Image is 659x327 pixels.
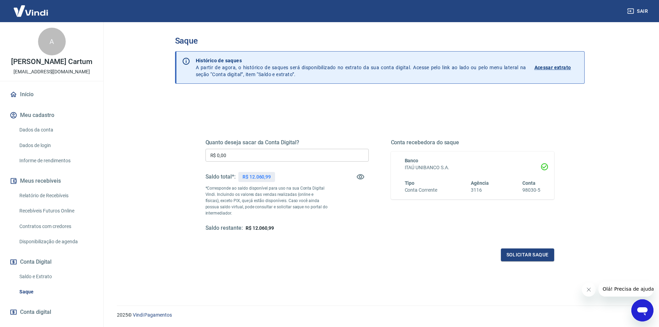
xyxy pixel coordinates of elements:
[17,204,95,218] a: Recebíveis Futuros Online
[11,58,92,65] p: [PERSON_NAME] Cartum
[8,87,95,102] a: Início
[4,5,58,10] span: Olá! Precisa de ajuda?
[117,311,642,319] p: 2025 ©
[205,225,243,232] h5: Saldo restante:
[17,138,95,153] a: Dados de login
[522,180,536,186] span: Conta
[626,5,651,18] button: Sair
[13,68,90,75] p: [EMAIL_ADDRESS][DOMAIN_NAME]
[534,57,579,78] a: Acessar extrato
[501,248,554,261] button: Solicitar saque
[405,164,540,171] h6: ITAÚ UNIBANCO S.A.
[405,180,415,186] span: Tipo
[17,219,95,234] a: Contratos com credores
[631,299,653,321] iframe: Botão para abrir a janela de mensagens
[8,0,53,21] img: Vindi
[391,139,554,146] h5: Conta recebedora do saque
[242,173,271,181] p: R$ 12.060,99
[598,281,653,297] iframe: Mensagem da empresa
[8,173,95,189] button: Meus recebíveis
[205,185,328,216] p: *Corresponde ao saldo disponível para uso na sua Conta Digital Vindi. Incluindo os valores das ve...
[20,307,51,317] span: Conta digital
[133,312,172,318] a: Vindi Pagamentos
[17,235,95,249] a: Disponibilização de agenda
[471,180,489,186] span: Agência
[246,225,274,231] span: R$ 12.060,99
[17,285,95,299] a: Saque
[405,158,419,163] span: Banco
[17,189,95,203] a: Relatório de Recebíveis
[175,36,585,46] h3: Saque
[17,123,95,137] a: Dados da conta
[17,270,95,284] a: Saldo e Extrato
[196,57,526,64] p: Histórico de saques
[38,28,66,55] div: A
[8,305,95,320] a: Conta digital
[196,57,526,78] p: A partir de agora, o histórico de saques será disponibilizado no extrato da sua conta digital. Ac...
[582,283,596,297] iframe: Fechar mensagem
[205,173,236,180] h5: Saldo total*:
[205,139,369,146] h5: Quanto deseja sacar da Conta Digital?
[405,187,437,194] h6: Conta Corrente
[471,187,489,194] h6: 3116
[522,187,540,194] h6: 98030-5
[8,254,95,270] button: Conta Digital
[8,108,95,123] button: Meu cadastro
[17,154,95,168] a: Informe de rendimentos
[534,64,571,71] p: Acessar extrato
